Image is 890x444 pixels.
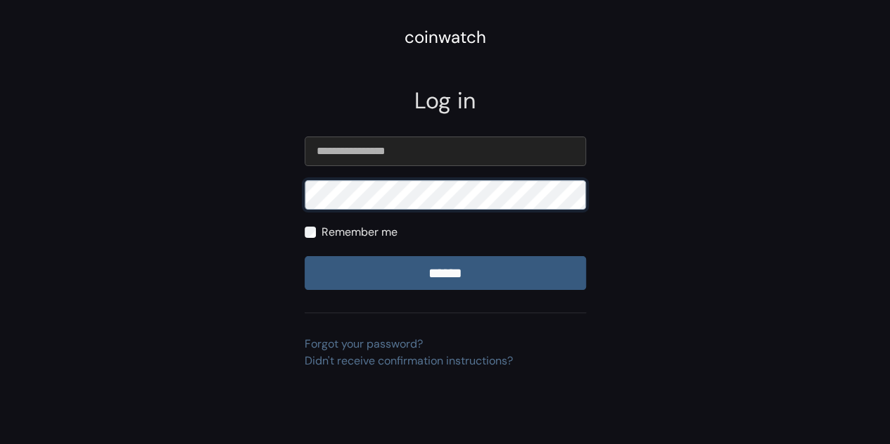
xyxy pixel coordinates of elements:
a: Forgot your password? [305,336,423,351]
div: coinwatch [405,25,486,50]
label: Remember me [322,224,398,241]
h2: Log in [305,87,586,114]
a: coinwatch [405,32,486,46]
a: Didn't receive confirmation instructions? [305,353,513,368]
